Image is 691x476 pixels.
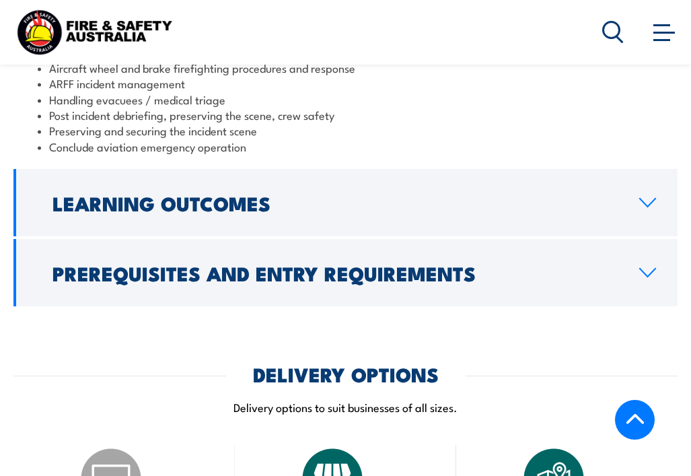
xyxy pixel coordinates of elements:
[38,60,653,75] li: Aircraft wheel and brake firefighting procedures and response
[13,169,678,236] a: Learning Outcomes
[253,365,439,382] h2: DELIVERY OPTIONS
[38,123,653,138] li: Preserving and securing the incident scene
[38,92,653,107] li: Handling evacuees / medical triage
[38,107,653,123] li: Post incident debriefing, preserving the scene, crew safety
[52,194,618,211] h2: Learning Outcomes
[38,75,653,91] li: ARFF incident management
[38,139,653,154] li: Conclude aviation emergency operation
[13,399,678,415] p: Delivery options to suit businesses of all sizes.
[52,264,618,281] h2: Prerequisites and Entry Requirements
[13,239,678,306] a: Prerequisites and Entry Requirements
